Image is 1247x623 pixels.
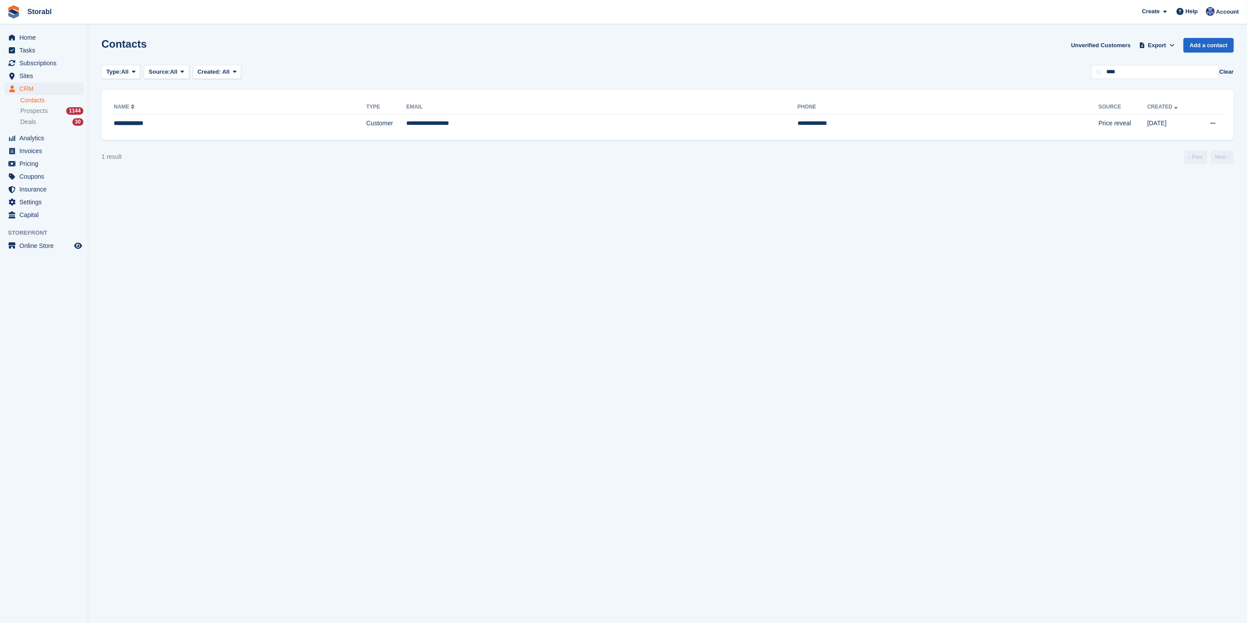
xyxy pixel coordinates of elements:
[19,132,72,144] span: Analytics
[20,96,83,105] a: Contacts
[20,117,83,127] a: Deals 30
[1211,150,1234,164] a: Next
[1147,104,1180,110] a: Created
[1098,114,1147,133] td: Price reveal
[66,107,83,115] div: 1144
[20,118,36,126] span: Deals
[24,4,55,19] a: Storabl
[144,65,189,79] button: Source: All
[73,240,83,251] a: Preview store
[7,5,20,19] img: stora-icon-8386f47178a22dfd0bd8f6a31ec36ba5ce8667c1dd55bd0f319d3a0aa187defe.svg
[4,170,83,183] a: menu
[19,170,72,183] span: Coupons
[20,106,83,116] a: Prospects 1144
[4,240,83,252] a: menu
[1147,114,1195,133] td: [DATE]
[101,38,147,50] h1: Contacts
[19,44,72,56] span: Tasks
[4,209,83,221] a: menu
[149,68,170,76] span: Source:
[1216,8,1239,16] span: Account
[19,57,72,69] span: Subscriptions
[19,209,72,221] span: Capital
[1206,7,1215,16] img: Tegan Ewart
[1138,38,1176,53] button: Export
[4,57,83,69] a: menu
[193,65,241,79] button: Created: All
[1142,7,1160,16] span: Create
[1067,38,1134,53] a: Unverified Customers
[4,145,83,157] a: menu
[4,31,83,44] a: menu
[4,196,83,208] a: menu
[1098,100,1147,114] th: Source
[72,118,83,126] div: 30
[114,104,136,110] a: Name
[19,70,72,82] span: Sites
[19,183,72,195] span: Insurance
[19,145,72,157] span: Invoices
[4,44,83,56] a: menu
[19,240,72,252] span: Online Store
[170,68,178,76] span: All
[798,100,1099,114] th: Phone
[121,68,129,76] span: All
[366,114,406,133] td: Customer
[4,70,83,82] a: menu
[1186,7,1198,16] span: Help
[106,68,121,76] span: Type:
[19,31,72,44] span: Home
[19,196,72,208] span: Settings
[20,107,48,115] span: Prospects
[366,100,406,114] th: Type
[4,132,83,144] a: menu
[406,100,798,114] th: Email
[19,158,72,170] span: Pricing
[1219,68,1234,76] button: Clear
[101,65,140,79] button: Type: All
[4,158,83,170] a: menu
[4,183,83,195] a: menu
[8,229,88,237] span: Storefront
[198,68,221,75] span: Created:
[19,83,72,95] span: CRM
[1183,38,1234,53] a: Add a contact
[1184,150,1207,164] a: Previous
[1183,150,1236,164] nav: Page
[1148,41,1166,50] span: Export
[4,83,83,95] a: menu
[222,68,230,75] span: All
[101,152,122,161] div: 1 result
